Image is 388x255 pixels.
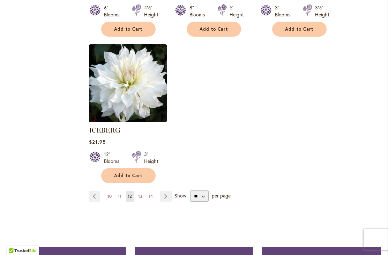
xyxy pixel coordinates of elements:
div: 3½' Height [315,4,329,18]
div: 4½' Height [144,4,158,18]
span: Show [174,192,186,199]
div: 3' Height [144,151,158,165]
a: ICEBERG [89,126,120,134]
span: Add to Cart [200,26,228,32]
div: 6" Blooms [104,4,124,18]
a: 11 [116,191,123,202]
div: 5' Height [230,4,244,18]
span: 13 [138,194,142,199]
span: per page [212,192,231,199]
a: ICEBERG [89,117,167,123]
span: 12 [128,194,132,199]
a: 10 [106,191,113,202]
div: 12" Blooms [104,151,124,165]
button: Add to Cart [187,22,241,37]
span: 10 [107,194,112,199]
button: Add to Cart [101,22,156,37]
span: $21.95 [89,138,106,145]
span: Add to Cart [114,26,143,32]
span: 11 [118,194,121,199]
span: Add to Cart [285,26,314,32]
span: 14 [149,194,153,199]
button: Add to Cart [272,22,327,37]
div: 3" Blooms [275,4,294,18]
span: Add to Cart [114,173,143,179]
button: Add to Cart [101,168,156,183]
div: 8" Blooms [189,4,209,18]
a: 14 [147,191,155,202]
img: ICEBERG [89,44,167,122]
a: 13 [136,191,144,202]
iframe: Launch Accessibility Center [5,230,25,250]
